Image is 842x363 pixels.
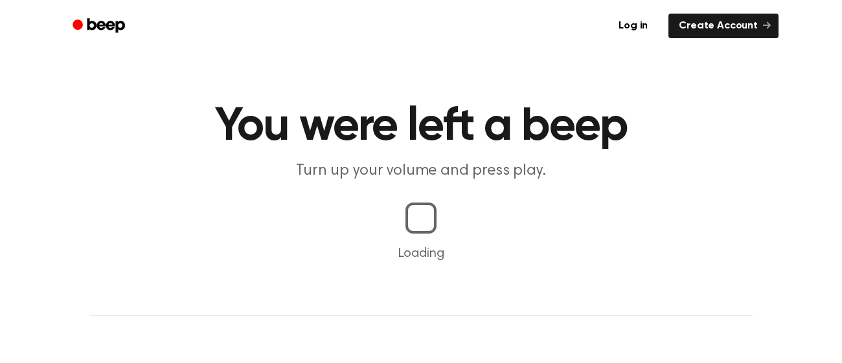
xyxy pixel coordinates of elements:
p: Turn up your volume and press play. [172,160,670,182]
a: Log in [606,11,661,41]
a: Create Account [668,14,779,38]
h1: You were left a beep [89,104,753,150]
p: Loading [16,244,826,263]
a: Beep [63,14,137,39]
